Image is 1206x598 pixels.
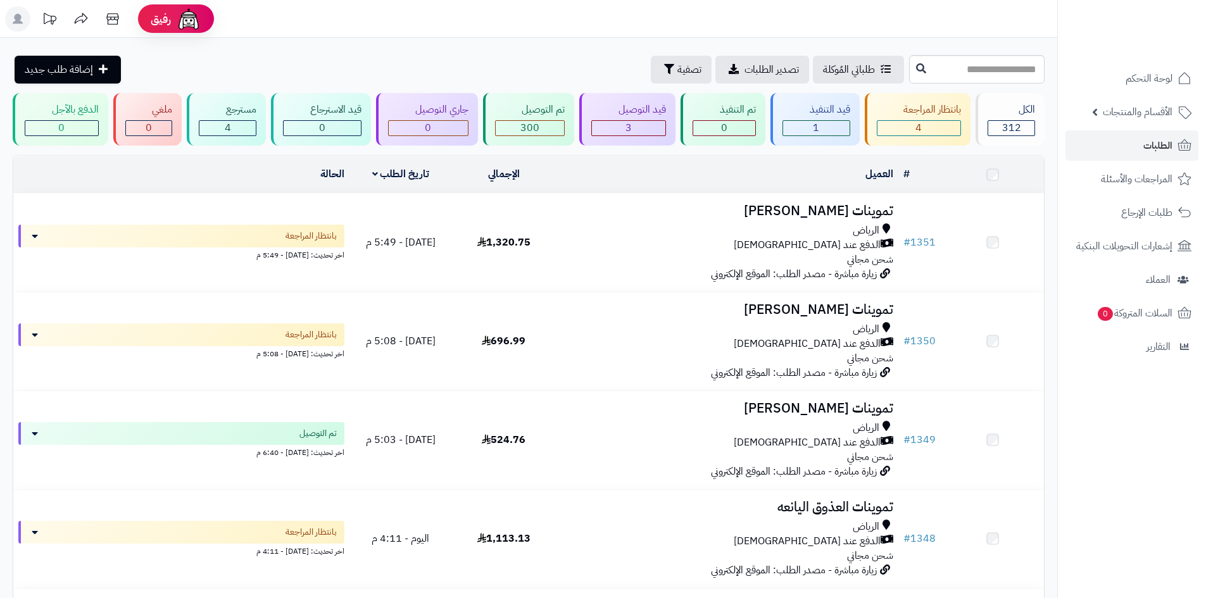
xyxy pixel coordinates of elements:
span: اليوم - 4:11 م [372,531,429,546]
a: بانتظار المراجعة 4 [862,93,974,146]
div: اخر تحديث: [DATE] - 5:08 م [18,346,344,359]
span: الرياض [853,322,879,337]
div: 1 [783,121,850,135]
span: 0 [721,120,727,135]
a: #1351 [903,235,936,250]
a: الطلبات [1065,130,1198,161]
div: اخر تحديث: [DATE] - 4:11 م [18,544,344,557]
span: رفيق [151,11,171,27]
a: الحالة [320,166,344,182]
span: [DATE] - 5:49 م [366,235,436,250]
div: 0 [25,121,98,135]
a: إشعارات التحويلات البنكية [1065,231,1198,261]
div: 0 [389,121,468,135]
span: طلباتي المُوكلة [823,62,875,77]
span: 524.76 [482,432,525,447]
div: 4 [877,121,961,135]
a: مسترجع 4 [184,93,268,146]
span: 1,113.13 [477,531,531,546]
span: الدفع عند [DEMOGRAPHIC_DATA] [734,238,881,252]
span: التقارير [1146,338,1171,356]
span: الرياض [853,421,879,435]
a: #1348 [903,531,936,546]
span: 1 [813,120,819,135]
span: # [903,531,910,546]
div: اخر تحديث: [DATE] - 6:40 م [18,445,344,458]
div: تم التوصيل [495,103,565,117]
a: تم التوصيل 300 [481,93,577,146]
a: #1349 [903,432,936,447]
a: المراجعات والأسئلة [1065,164,1198,194]
a: # [903,166,910,182]
a: تاريخ الطلب [372,166,430,182]
a: العميل [865,166,893,182]
div: 3 [592,121,665,135]
button: تصفية [651,56,712,84]
div: مسترجع [199,103,256,117]
h3: تموينات [PERSON_NAME] [560,302,893,317]
a: السلات المتروكة0 [1065,298,1198,328]
a: قيد التنفيذ 1 [768,93,862,146]
span: المراجعات والأسئلة [1101,170,1172,188]
div: قيد الاسترجاع [283,103,361,117]
span: 0 [319,120,325,135]
a: العملاء [1065,265,1198,295]
div: الكل [988,103,1035,117]
div: جاري التوصيل [388,103,468,117]
span: طلبات الإرجاع [1121,204,1172,221]
span: 1,320.75 [477,235,531,250]
span: بانتظار المراجعة [286,526,337,539]
span: شحن مجاني [847,449,893,464]
a: لوحة التحكم [1065,63,1198,94]
span: العملاء [1146,271,1171,289]
div: الدفع بالآجل [25,103,99,117]
span: الدفع عند [DEMOGRAPHIC_DATA] [734,534,881,549]
span: الرياض [853,520,879,534]
span: [DATE] - 5:08 م [366,333,436,349]
span: 0 [425,120,431,135]
span: زيارة مباشرة - مصدر الطلب: الموقع الإلكتروني [711,464,877,479]
a: تصدير الطلبات [715,56,809,84]
a: إضافة طلب جديد [15,56,121,84]
img: logo-2.png [1120,34,1194,61]
h3: تموينات [PERSON_NAME] [560,204,893,218]
span: تصدير الطلبات [744,62,799,77]
span: تصفية [677,62,701,77]
span: 0 [1098,307,1113,321]
div: تم التنفيذ [693,103,756,117]
a: طلبات الإرجاع [1065,197,1198,228]
span: شحن مجاني [847,548,893,563]
span: الدفع عند [DEMOGRAPHIC_DATA] [734,337,881,351]
span: [DATE] - 5:03 م [366,432,436,447]
div: 0 [693,121,755,135]
span: 0 [58,120,65,135]
a: #1350 [903,333,936,349]
a: طلباتي المُوكلة [813,56,904,84]
a: الدفع بالآجل 0 [10,93,111,146]
span: 312 [1002,120,1021,135]
span: # [903,333,910,349]
span: زيارة مباشرة - مصدر الطلب: الموقع الإلكتروني [711,266,877,282]
a: تحديثات المنصة [34,6,65,35]
div: قيد التوصيل [591,103,666,117]
span: بانتظار المراجعة [286,328,337,341]
h3: تموينات العذوق اليانعه [560,500,893,514]
span: شحن مجاني [847,351,893,366]
a: ملغي 0 [111,93,185,146]
a: قيد التوصيل 3 [577,93,678,146]
a: قيد الاسترجاع 0 [268,93,374,146]
span: زيارة مباشرة - مصدر الطلب: الموقع الإلكتروني [711,563,877,578]
span: شحن مجاني [847,252,893,267]
span: السلات المتروكة [1096,304,1172,322]
span: الرياض [853,223,879,238]
a: الإجمالي [488,166,520,182]
span: بانتظار المراجعة [286,230,337,242]
div: اخر تحديث: [DATE] - 5:49 م [18,247,344,261]
div: 0 [126,121,172,135]
span: الأقسام والمنتجات [1103,103,1172,121]
a: الكل312 [973,93,1047,146]
div: قيد التنفيذ [782,103,850,117]
div: 300 [496,121,565,135]
span: 696.99 [482,333,525,349]
span: لوحة التحكم [1126,70,1172,87]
